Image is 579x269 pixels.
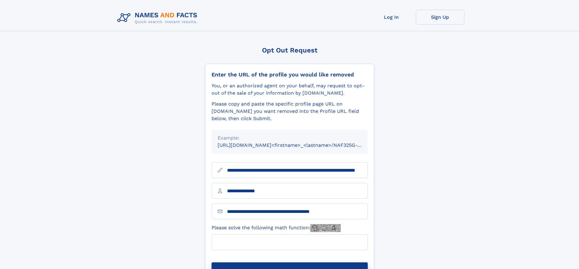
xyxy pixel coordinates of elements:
div: Example: [218,134,362,142]
div: Enter the URL of the profile you would like removed [212,71,368,78]
label: Please solve the following math function: [212,224,341,232]
div: Opt Out Request [205,46,374,54]
div: Please copy and paste the specific profile page URL on [DOMAIN_NAME] you want removed into the Pr... [212,100,368,122]
small: [URL][DOMAIN_NAME]<firstname>_<lastname>/NAF325G-xxxxxxxx [218,142,379,148]
a: Log In [367,10,416,25]
img: Logo Names and Facts [115,10,202,26]
div: You, or an authorized agent on your behalf, may request to opt-out of the sale of your informatio... [212,82,368,97]
a: Sign Up [416,10,464,25]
